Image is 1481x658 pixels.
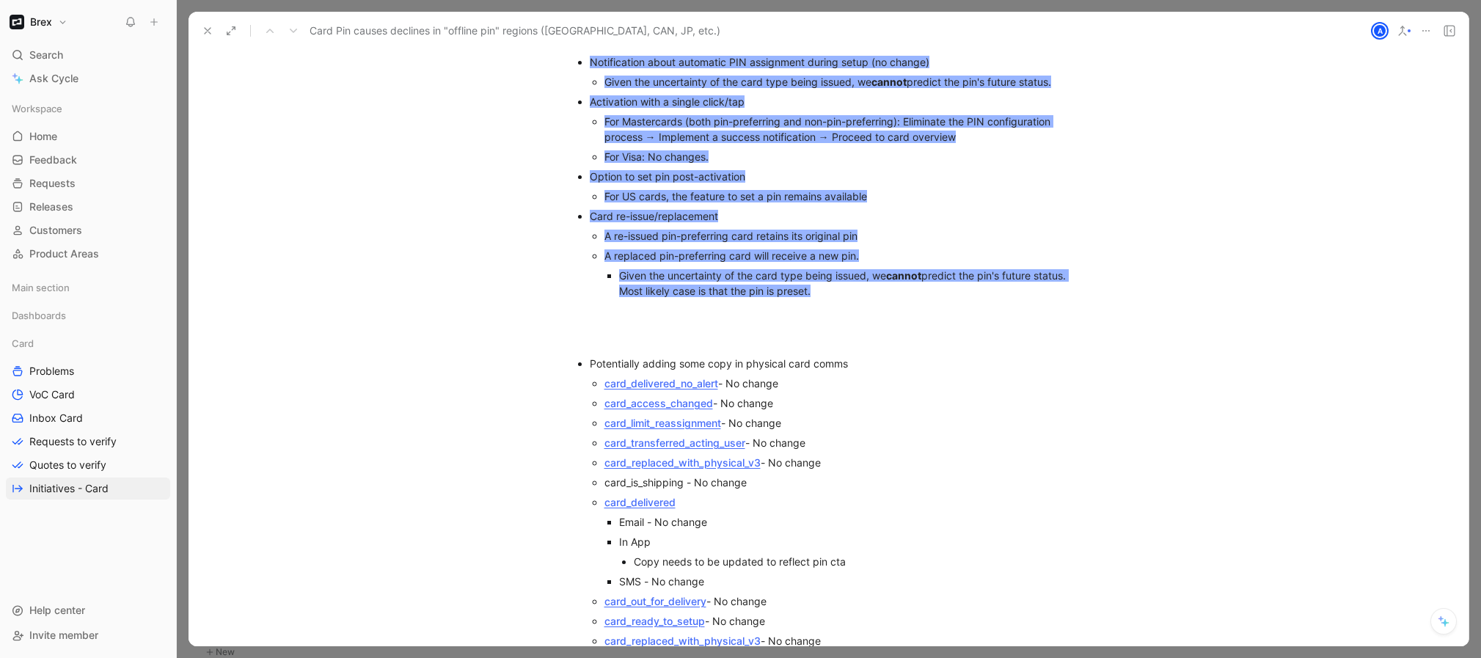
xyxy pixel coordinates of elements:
button: View actions [150,434,164,449]
a: Requests to verify [6,431,170,453]
span: Help center [29,604,85,616]
span: Card [12,336,34,351]
a: Customers [6,219,170,241]
a: card_ready_to_setup [604,615,705,627]
div: - No change [604,613,1083,629]
a: card_transferred_acting_user [604,436,745,449]
div: SMS - No change [619,574,1083,589]
span: Requests [29,176,76,191]
div: In App [619,534,1083,549]
span: Notification about automatic PIN assignment during setup (no change) [590,56,929,68]
span: Customers [29,223,82,238]
a: card_access_changed [604,397,713,409]
div: Email - No change [619,514,1083,530]
span: A replaced pin-preferring card will receive a new pin. [604,249,859,262]
a: Inbox Card [6,407,170,429]
div: - No change [604,593,1083,609]
img: Brex [10,15,24,29]
a: card_replaced_with_physical_v3 [604,635,761,647]
div: Main section [6,277,170,299]
div: - No change [604,435,1083,450]
div: card_is_shipping - No change [604,475,1083,490]
button: View actions [150,411,164,425]
span: Ask Cycle [29,70,78,87]
a: card_delivered_no_alert [604,377,718,390]
a: Problems [6,360,170,382]
a: Quotes to verify [6,454,170,476]
div: - No change [604,376,1083,391]
span: Dashboards [12,308,66,323]
div: - No change [604,633,1083,648]
a: card_replaced_with_physical_v3 [604,456,761,469]
span: Initiatives - Card [29,481,109,496]
div: Copy needs to be updated to reflect pin cta [634,554,1083,569]
span: Problems [29,364,74,379]
div: Dashboards [6,304,170,326]
span: cannot [871,76,907,88]
a: Initiatives - Card [6,478,170,500]
button: View actions [150,481,164,496]
span: Search [29,46,63,64]
span: Quotes to verify [29,458,106,472]
a: Feedback [6,149,170,171]
div: CardProblemsVoC CardInbox CardRequests to verifyQuotes to verifyInitiatives - Card [6,332,170,500]
span: cannot [886,269,921,282]
div: Main section [6,277,170,303]
div: Help center [6,599,170,621]
span: Requests to verify [29,434,117,449]
span: Workspace [12,101,62,116]
span: For US cards, the feature to set a pin remains available [604,190,867,202]
a: card_delivered [604,496,676,508]
span: For Visa: No changes. [604,150,709,163]
div: Potentially adding some copy in physical card comms [590,356,1083,371]
span: Card re-issue/replacement [590,210,718,222]
a: Releases [6,196,170,218]
div: Card [6,332,170,354]
div: Invite member [6,624,170,646]
button: View actions [150,387,164,402]
a: VoC Card [6,384,170,406]
a: card_limit_reassignment [604,417,721,429]
span: predict the pin's future status. [907,76,1051,88]
div: Search [6,44,170,66]
div: Dashboards [6,304,170,331]
button: BrexBrex [6,12,71,32]
span: Invite member [29,629,98,641]
span: Given the uncertainty of the card type being issued, we [619,269,886,282]
a: Ask Cycle [6,67,170,89]
div: A [1372,23,1387,38]
a: Requests [6,172,170,194]
span: Inbox Card [29,411,83,425]
button: View actions [150,364,164,379]
span: Activation with a single click/tap [590,95,745,108]
a: Product Areas [6,243,170,265]
span: For Mastercards (both pin-preferring and non-pin-preferring): Eliminate the PIN configuration pro... [604,115,1053,143]
span: VoC Card [29,387,75,402]
span: Feedback [29,153,77,167]
span: Main section [12,280,70,295]
div: - No change [604,415,1083,431]
span: Product Areas [29,246,99,261]
span: Home [29,129,57,144]
div: - No change [604,455,1083,470]
span: A re-issued pin-preferring card retains its original pin [604,230,857,242]
div: - No change [604,395,1083,411]
span: Option to set pin post-activation [590,170,745,183]
h1: Brex [30,15,52,29]
a: card_out_for_delivery [604,595,706,607]
span: Card Pin causes declines in "offline pin" regions ([GEOGRAPHIC_DATA], CAN, JP, etc.) [310,22,720,40]
button: View actions [150,458,164,472]
span: Releases [29,200,73,214]
div: Workspace [6,98,170,120]
span: Given the uncertainty of the card type being issued, we [604,76,871,88]
a: Home [6,125,170,147]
